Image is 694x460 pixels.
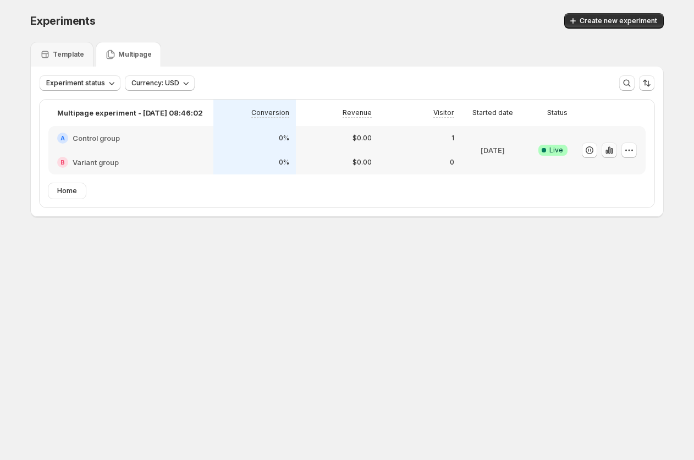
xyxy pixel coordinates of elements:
button: Experiment status [40,75,120,91]
p: Conversion [251,108,289,117]
p: Multipage experiment - [DATE] 08:46:02 [57,107,203,118]
h2: Control group [73,133,120,144]
p: $0.00 [352,158,372,167]
h2: A [60,135,65,141]
p: 0 [450,158,454,167]
button: Currency: USD [125,75,195,91]
p: Template [53,50,84,59]
span: Experiments [30,14,96,28]
p: 1 [451,134,454,143]
p: 0% [279,134,289,143]
button: Sort the results [639,75,654,91]
p: Started date [472,108,513,117]
span: Create new experiment [580,17,657,25]
h2: Variant group [73,157,119,168]
span: Currency: USD [131,79,179,87]
span: Live [549,146,563,155]
p: [DATE] [481,145,505,156]
p: Revenue [343,108,372,117]
p: $0.00 [352,134,372,143]
p: Visitor [433,108,454,117]
p: Multipage [118,50,152,59]
button: Create new experiment [564,13,664,29]
p: Status [547,108,568,117]
span: Experiment status [46,79,105,87]
p: 0% [279,158,289,167]
span: Home [57,187,77,195]
h2: B [60,159,65,166]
